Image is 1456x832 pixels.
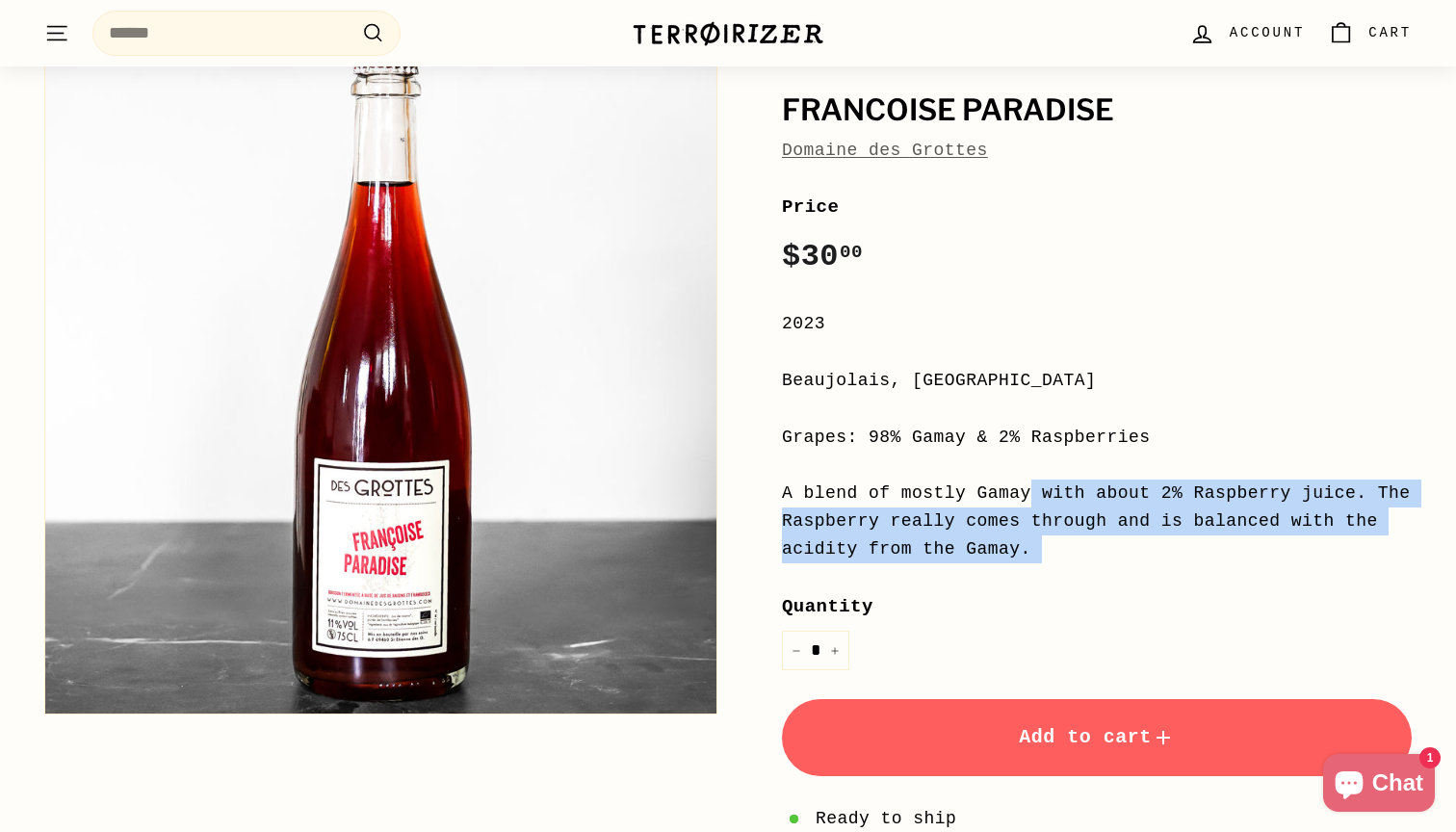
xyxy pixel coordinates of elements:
[782,480,1412,562] div: A blend of mostly Gamay with about 2% Raspberry juice. The Raspberry really comes through and is ...
[782,631,849,670] input: quantity
[820,631,849,670] button: Increase item quantity by one
[1019,726,1175,748] span: Add to cart
[1317,754,1441,817] inbox-online-store-chat: Shopify online store chat
[782,94,1412,127] h1: Francoise Paradise
[1178,5,1316,62] a: Account
[782,310,1412,338] div: 2023
[1316,5,1423,62] a: Cart
[782,141,988,160] a: Domaine des Grottes
[1230,22,1305,43] span: Account
[782,699,1412,776] button: Add to cart
[840,242,863,263] sup: 00
[782,424,1412,452] div: Grapes: 98% Gamay & 2% Raspberries
[782,193,1412,221] label: Price
[782,367,1412,395] div: Beaujolais, [GEOGRAPHIC_DATA]
[782,631,811,670] button: Reduce item quantity by one
[782,239,863,274] span: $30
[1368,22,1412,43] span: Cart
[782,592,1412,621] label: Quantity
